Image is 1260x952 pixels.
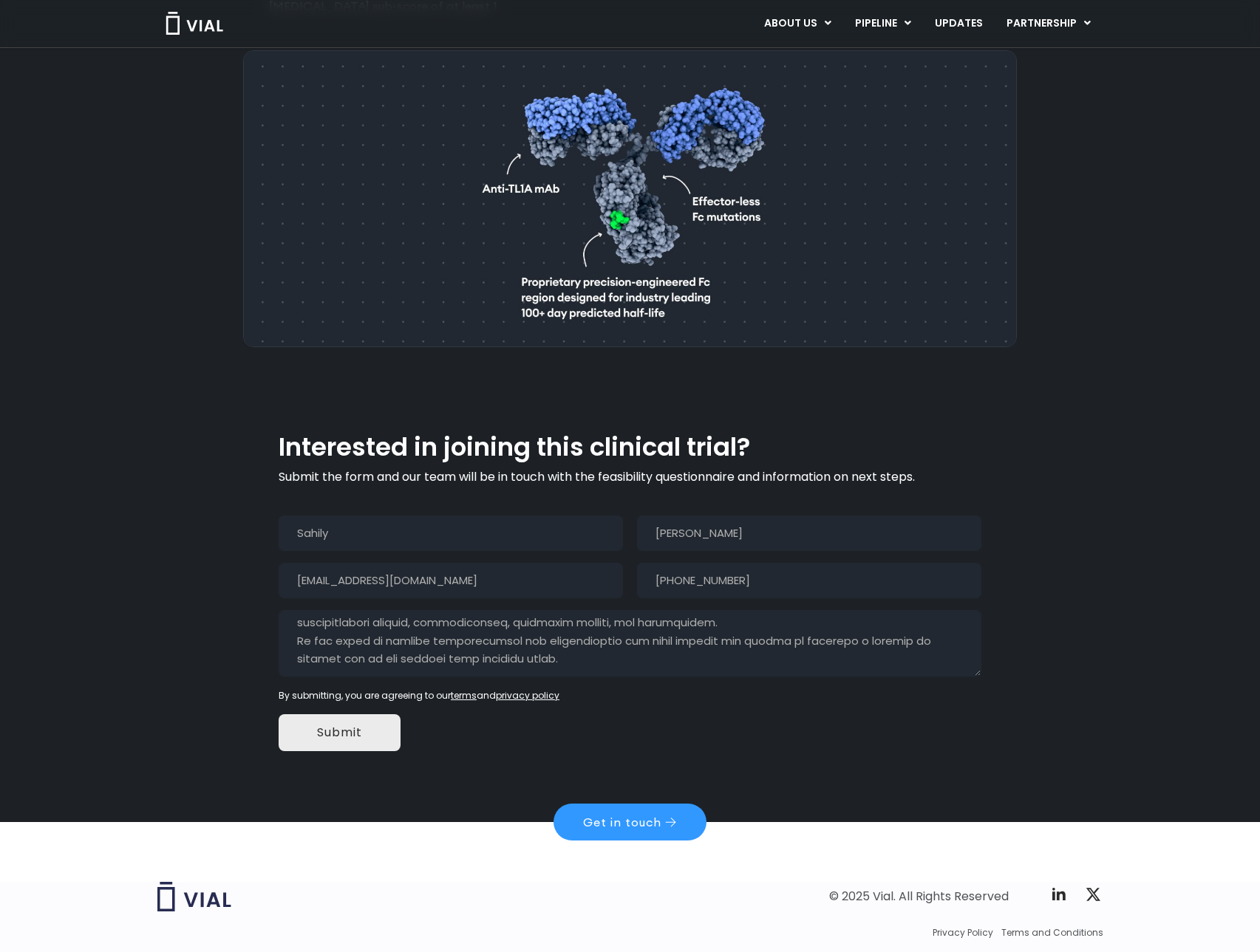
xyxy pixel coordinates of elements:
[157,882,231,911] img: Vial logo wih "Vial" spelled out
[829,888,1009,905] div: © 2025 Vial. All Rights Reserved
[279,563,623,598] input: Email*
[496,689,559,702] a: privacy policy
[583,816,661,828] span: Get in touch
[752,11,842,36] a: ABOUT USMenu Toggle
[279,434,981,462] h2: Interested in joining this clinical trial?
[165,12,224,35] img: Vial Logo
[843,11,922,36] a: PIPELINEMenu Toggle
[451,689,477,702] a: terms
[1001,926,1103,939] a: Terms and Conditions
[933,926,993,939] a: Privacy Policy
[637,516,981,551] input: Last name*
[637,563,981,598] input: Phone (optional)
[279,689,981,702] div: By submitting, you are agreeing to our and
[279,714,401,751] input: Submit
[554,804,706,840] a: Get in touch
[923,11,994,36] a: UPDATES
[279,516,623,551] input: First name*
[995,11,1103,36] a: PARTNERSHIPMenu Toggle
[279,468,981,486] p: Submit the form and our team will be in touch with the feasibility questionnaire and information ...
